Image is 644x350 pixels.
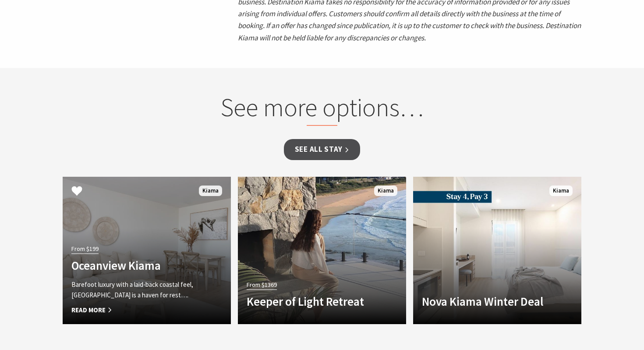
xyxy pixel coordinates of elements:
a: From $1369 Keeper of Light Retreat Kiama [238,177,406,324]
span: Read More [71,305,197,315]
span: Kiama [374,186,397,196]
h4: Oceanview Kiama [71,258,197,272]
h4: Nova Kiama Winter Deal [422,294,547,308]
a: See all Stay [284,139,360,160]
span: From $199 [71,244,99,254]
span: From $1369 [247,280,277,290]
a: Another Image Used Nova Kiama Winter Deal Kiama [413,177,581,324]
span: Kiama [199,186,222,196]
p: Barefoot luxury with a laid-back coastal feel, [GEOGRAPHIC_DATA] is a haven for rest…. [71,279,197,300]
span: Kiama [549,186,573,196]
h4: Keeper of Light Retreat [247,294,372,308]
a: From $199 Oceanview Kiama Barefoot luxury with a laid-back coastal feel, [GEOGRAPHIC_DATA] is a h... [63,177,231,324]
h2: See more options… [155,92,489,126]
button: Click to Favourite Oceanview Kiama [63,177,91,207]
